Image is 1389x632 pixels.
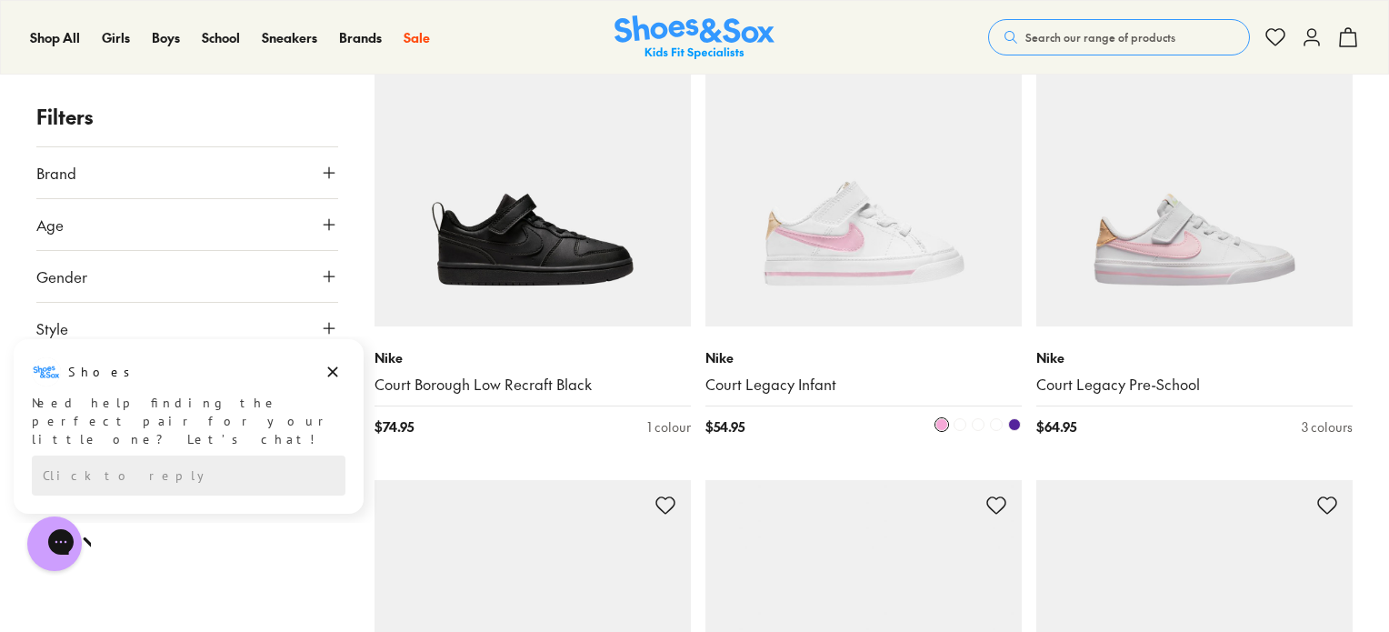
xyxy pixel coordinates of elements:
button: Age [36,199,338,250]
button: Search our range of products [988,19,1250,55]
span: Search our range of products [1025,29,1175,45]
img: SNS_Logo_Responsive.svg [615,15,774,60]
span: $ 54.95 [705,417,744,436]
span: Brand [36,162,76,184]
a: Shop All [30,28,80,47]
span: Boys [152,28,180,46]
p: Filters [36,102,338,132]
a: Fan Fave [375,10,691,326]
a: Court Legacy Pre-School [1036,375,1353,395]
span: $ 64.95 [1036,417,1076,436]
img: Shoes logo [32,21,61,50]
a: Brands [339,28,382,47]
span: Age [36,214,64,236]
p: Nike [1036,348,1353,367]
span: Sneakers [262,28,317,46]
span: Brands [339,28,382,46]
a: Court Legacy Infant [705,375,1022,395]
a: Sale [404,28,430,47]
a: Shoes & Sox [615,15,774,60]
div: Need help finding the perfect pair for your little one? Let’s chat! [32,57,345,112]
iframe: Gorgias live chat messenger [18,510,91,577]
span: Sale [404,28,430,46]
span: $ 74.95 [375,417,414,436]
a: Boys [152,28,180,47]
a: Court Borough Low Recraft Black [375,375,691,395]
button: Gender [36,251,338,302]
a: Sneakers [262,28,317,47]
p: Nike [705,348,1022,367]
span: Shop All [30,28,80,46]
div: Reply to the campaigns [32,119,345,159]
a: School [202,28,240,47]
span: Gender [36,266,87,287]
button: Dismiss campaign [320,23,345,48]
span: School [202,28,240,46]
div: Campaign message [14,3,364,177]
span: Style [36,317,68,339]
span: Girls [102,28,130,46]
button: Brand [36,147,338,198]
p: Nike [375,348,691,367]
a: Fan Fave [705,10,1022,326]
div: Message from Shoes. Need help finding the perfect pair for your little one? Let’s chat! [14,21,364,112]
a: Girls [102,28,130,47]
button: Style [36,303,338,354]
h3: Shoes [68,26,140,45]
div: 3 colours [1302,417,1353,436]
div: 1 colour [647,417,691,436]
